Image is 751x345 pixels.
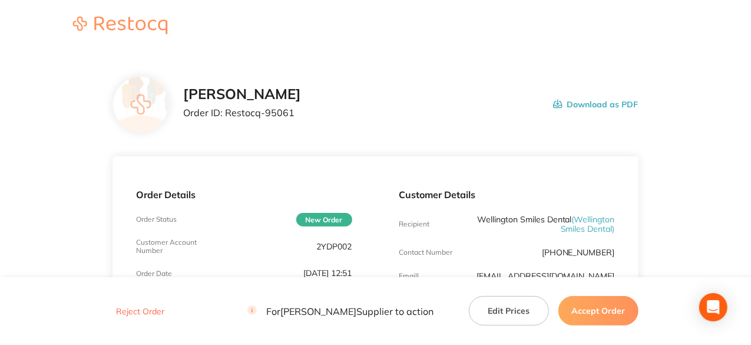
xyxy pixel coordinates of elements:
div: Open Intercom Messenger [699,293,727,321]
p: Emaill [399,272,419,280]
a: [EMAIL_ADDRESS][DOMAIN_NAME] [477,271,615,281]
button: Reject Order [113,306,168,317]
p: Order ID: Restocq- 95061 [183,107,301,118]
a: Restocq logo [61,17,179,36]
p: [DATE] 12:51 [304,268,352,278]
p: Wellington Smiles Dental [471,215,615,234]
span: ( Wellington Smiles Dental ) [561,214,615,234]
p: Order Status [136,215,177,224]
p: Order Details [136,189,352,200]
span: New Order [296,213,352,226]
p: Recipient [399,220,430,228]
h2: [PERSON_NAME] [183,86,301,103]
p: For [PERSON_NAME] Supplier to action [247,305,434,317]
img: Restocq logo [61,17,179,34]
p: 2YDP002 [317,242,352,251]
p: Contact Number [399,248,453,257]
button: Download as PDF [553,86,638,123]
p: Order Date [136,270,172,278]
button: Edit Prices [469,296,549,326]
p: Customer Account Number [136,238,208,255]
button: Accept Order [558,296,638,326]
p: [PHONE_NUMBER] [542,248,615,257]
p: Customer Details [399,189,615,200]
